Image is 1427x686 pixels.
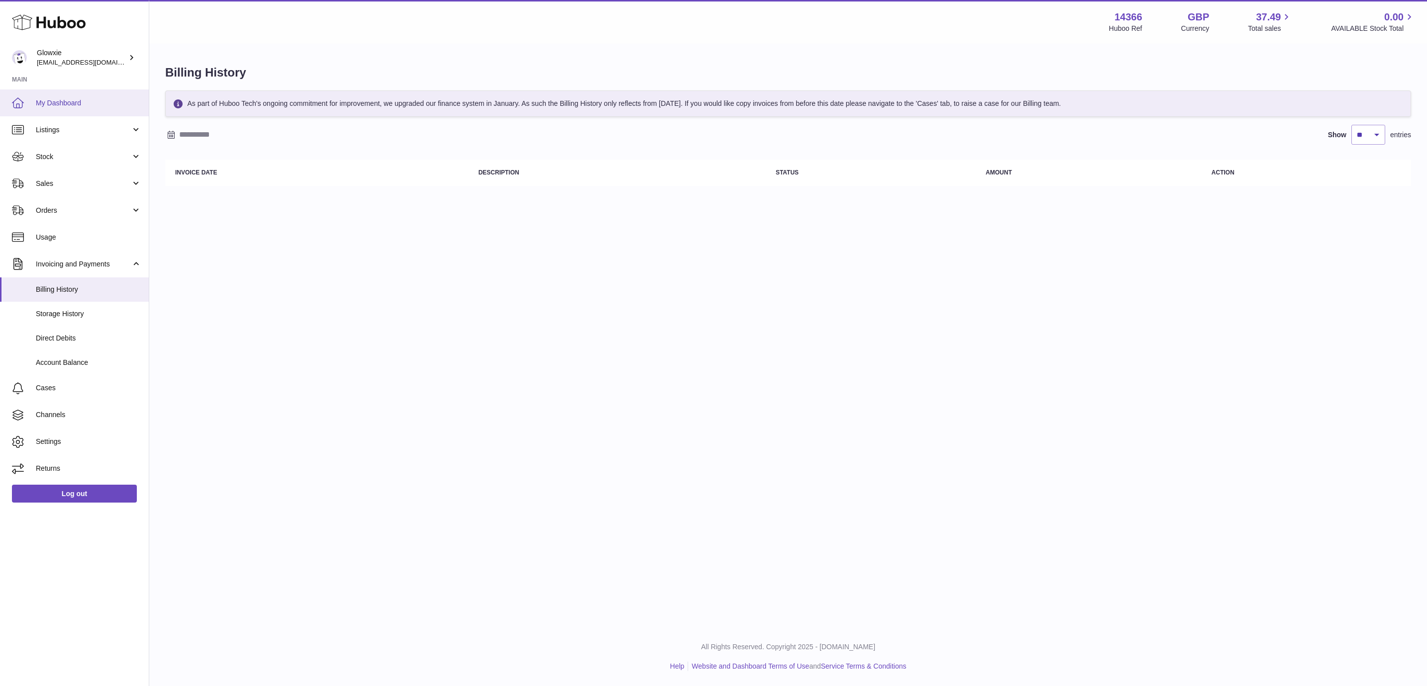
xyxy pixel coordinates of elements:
strong: Description [478,169,519,176]
a: Help [670,662,685,670]
span: My Dashboard [36,98,141,108]
label: Show [1328,130,1346,140]
h1: Billing History [165,65,1411,81]
span: Orders [36,206,131,215]
span: Stock [36,152,131,162]
img: internalAdmin-14366@internal.huboo.com [12,50,27,65]
div: Currency [1181,24,1210,33]
span: Listings [36,125,131,135]
span: Direct Debits [36,334,141,343]
strong: Action [1212,169,1234,176]
strong: 14366 [1115,10,1142,24]
div: As part of Huboo Tech's ongoing commitment for improvement, we upgraded our finance system in Jan... [165,90,1411,117]
span: Invoicing and Payments [36,259,131,269]
strong: GBP [1188,10,1209,24]
strong: Status [776,169,799,176]
a: Service Terms & Conditions [821,662,907,670]
a: 37.49 Total sales [1248,10,1292,33]
div: Glowxie [37,48,126,67]
span: Usage [36,233,141,242]
span: Returns [36,464,141,473]
span: Account Balance [36,358,141,367]
p: All Rights Reserved. Copyright 2025 - [DOMAIN_NAME] [157,642,1419,652]
span: Billing History [36,285,141,294]
span: Settings [36,437,141,446]
div: Huboo Ref [1109,24,1142,33]
span: Storage History [36,309,141,319]
li: and [688,662,906,671]
a: Website and Dashboard Terms of Use [692,662,809,670]
span: entries [1390,130,1411,140]
span: Total sales [1248,24,1292,33]
span: AVAILABLE Stock Total [1331,24,1415,33]
span: Sales [36,179,131,188]
strong: Invoice Date [175,169,217,176]
a: Log out [12,485,137,503]
span: Cases [36,383,141,393]
span: 37.49 [1256,10,1281,24]
span: [EMAIL_ADDRESS][DOMAIN_NAME] [37,58,146,66]
strong: Amount [986,169,1012,176]
span: 0.00 [1384,10,1404,24]
a: 0.00 AVAILABLE Stock Total [1331,10,1415,33]
span: Channels [36,410,141,420]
